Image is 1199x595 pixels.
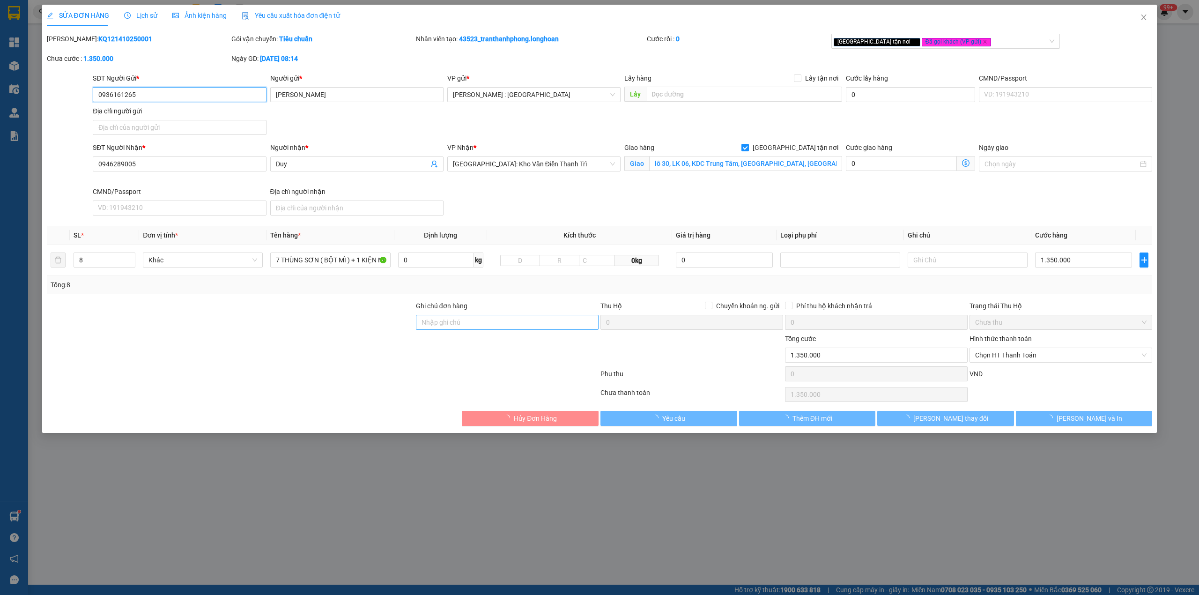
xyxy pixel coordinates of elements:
span: Lấy hàng [624,74,651,82]
span: VND [970,370,983,378]
span: [GEOGRAPHIC_DATA] tận nơi [834,38,920,46]
span: Hủy Đơn Hàng [514,413,557,424]
span: Chưa thu [975,315,1147,329]
span: VP Nhận [447,144,474,151]
div: SĐT Người Nhận [93,142,266,153]
button: plus [1140,253,1148,268]
span: Khác [148,253,257,267]
div: Người gửi [270,73,444,83]
b: 1.350.000 [83,55,113,62]
div: [PERSON_NAME]: [47,34,229,44]
span: loading [903,415,913,421]
b: 0 [676,35,680,43]
span: close [912,39,917,44]
label: Cước lấy hàng [846,74,888,82]
span: Lịch sử [124,12,157,19]
span: [GEOGRAPHIC_DATA] tận nơi [749,142,842,153]
span: plus [1140,256,1148,264]
span: Chuyển khoản ng. gửi [712,301,783,311]
input: D [500,255,540,266]
span: kg [474,253,483,268]
input: Ghi chú đơn hàng [416,315,599,330]
div: VP gửi [447,73,621,83]
div: Tổng: 8 [51,280,462,290]
span: loading [503,415,514,421]
span: SL [74,231,81,239]
span: Phí thu hộ khách nhận trả [792,301,876,311]
span: Lấy [624,87,646,102]
input: Ghi Chú [908,253,1028,268]
span: Đã gọi khách (VP gửi) [922,38,992,46]
span: Yêu cầu xuất hóa đơn điện tử [242,12,340,19]
span: loading [1046,415,1057,421]
b: Tiêu chuẩn [279,35,312,43]
div: Chưa thanh toán [599,387,784,404]
button: delete [51,253,66,268]
div: Nhân viên tạo: [416,34,645,44]
span: Lấy tận nơi [801,73,842,83]
div: CMND/Passport [93,186,266,197]
input: Giao tận nơi [649,156,842,171]
button: [PERSON_NAME] và In [1016,411,1153,426]
div: Trạng thái Thu Hộ [970,301,1152,311]
span: Giao hàng [624,144,654,151]
button: Close [1131,5,1157,31]
input: Cước giao hàng [846,156,957,171]
span: Đơn vị tính [143,231,178,239]
label: Cước giao hàng [846,144,892,151]
div: Người nhận [270,142,444,153]
div: Phụ thu [599,369,784,385]
span: dollar-circle [962,159,970,167]
label: Ngày giao [979,144,1008,151]
input: Địa chỉ của người nhận [270,201,444,216]
span: picture [172,12,179,19]
span: edit [47,12,53,19]
th: Loại phụ phí [777,226,904,245]
span: Giá trị hàng [676,231,711,239]
label: Ghi chú đơn hàng [416,302,467,310]
span: Tên hàng [270,231,301,239]
span: Kích thước [563,231,596,239]
div: Địa chỉ người nhận [270,186,444,197]
b: [DATE] 08:14 [260,55,298,62]
span: Thêm ĐH mới [792,413,832,424]
span: close [1140,14,1147,21]
span: SỬA ĐƠN HÀNG [47,12,109,19]
span: Tổng cước [785,335,816,342]
span: Định lượng [424,231,457,239]
div: Gói vận chuyển: [231,34,414,44]
th: Ghi chú [904,226,1031,245]
input: R [540,255,579,266]
img: icon [242,12,249,20]
span: 0kg [615,255,659,266]
button: Thêm ĐH mới [739,411,876,426]
b: 43523_tranthanhphong.longhoan [459,35,559,43]
div: CMND/Passport [979,73,1152,83]
input: Cước lấy hàng [846,87,975,102]
button: Yêu cầu [600,411,737,426]
b: KQ121410250001 [98,35,152,43]
input: Ngày giao [984,159,1138,169]
div: Ngày GD: [231,53,414,64]
span: [PERSON_NAME] và In [1057,413,1122,424]
span: clock-circle [124,12,131,19]
span: Cước hàng [1035,231,1067,239]
span: Giao [624,156,649,171]
span: [PERSON_NAME] thay đổi [913,413,988,424]
button: Hủy Đơn Hàng [462,411,599,426]
input: Dọc đường [646,87,842,102]
span: user-add [430,160,438,168]
span: Hà Nội: Kho Văn Điển Thanh Trì [453,157,615,171]
span: loading [782,415,792,421]
span: close [983,39,987,44]
span: Chọn HT Thanh Toán [975,348,1147,362]
input: VD: Bàn, Ghế [270,253,390,268]
input: C [579,255,615,266]
span: Hồ Chí Minh : Kho Quận 12 [453,88,615,102]
span: loading [652,415,662,421]
span: Thu Hộ [600,302,622,310]
label: Hình thức thanh toán [970,335,1032,342]
span: Ảnh kiện hàng [172,12,227,19]
div: SĐT Người Gửi [93,73,266,83]
button: [PERSON_NAME] thay đổi [877,411,1014,426]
